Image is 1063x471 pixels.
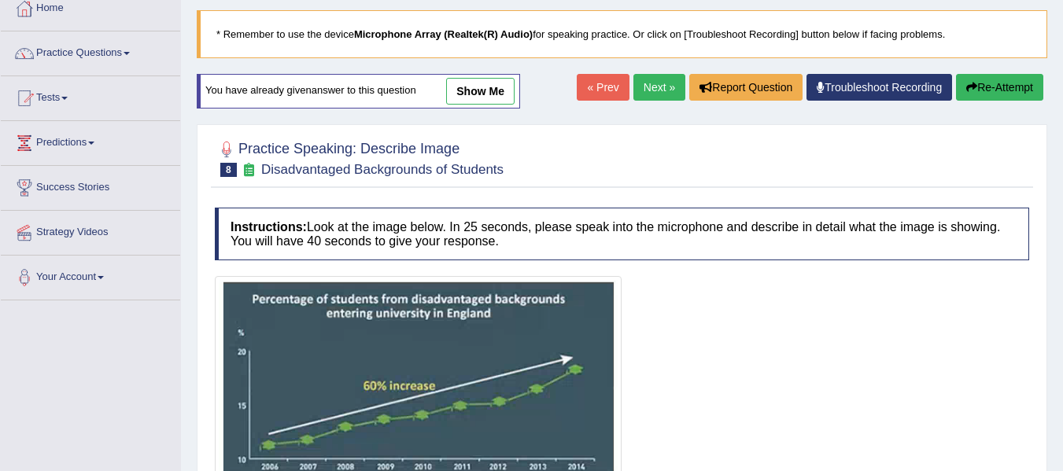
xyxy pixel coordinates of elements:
h4: Look at the image below. In 25 seconds, please speak into the microphone and describe in detail w... [215,208,1029,260]
b: Instructions: [231,220,307,234]
a: Tests [1,76,180,116]
a: Success Stories [1,166,180,205]
a: « Prev [577,74,629,101]
blockquote: * Remember to use the device for speaking practice. Or click on [Troubleshoot Recording] button b... [197,10,1047,58]
b: Microphone Array (Realtek(R) Audio) [354,28,533,40]
a: Next » [633,74,685,101]
h2: Practice Speaking: Describe Image [215,138,504,177]
button: Re-Attempt [956,74,1043,101]
a: Troubleshoot Recording [806,74,952,101]
div: You have already given answer to this question [197,74,520,109]
span: 8 [220,163,237,177]
a: Strategy Videos [1,211,180,250]
a: Predictions [1,121,180,160]
small: Exam occurring question [241,163,257,178]
a: Practice Questions [1,31,180,71]
a: show me [446,78,515,105]
a: Your Account [1,256,180,295]
button: Report Question [689,74,803,101]
small: Disadvantaged Backgrounds of Students [261,162,504,177]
